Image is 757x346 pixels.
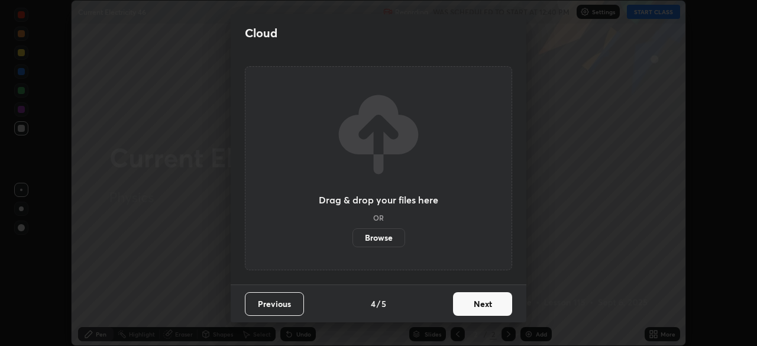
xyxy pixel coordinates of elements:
[371,298,376,310] h4: 4
[373,214,384,221] h5: OR
[245,292,304,316] button: Previous
[381,298,386,310] h4: 5
[245,25,277,41] h2: Cloud
[319,195,438,205] h3: Drag & drop your files here
[453,292,512,316] button: Next
[377,298,380,310] h4: /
